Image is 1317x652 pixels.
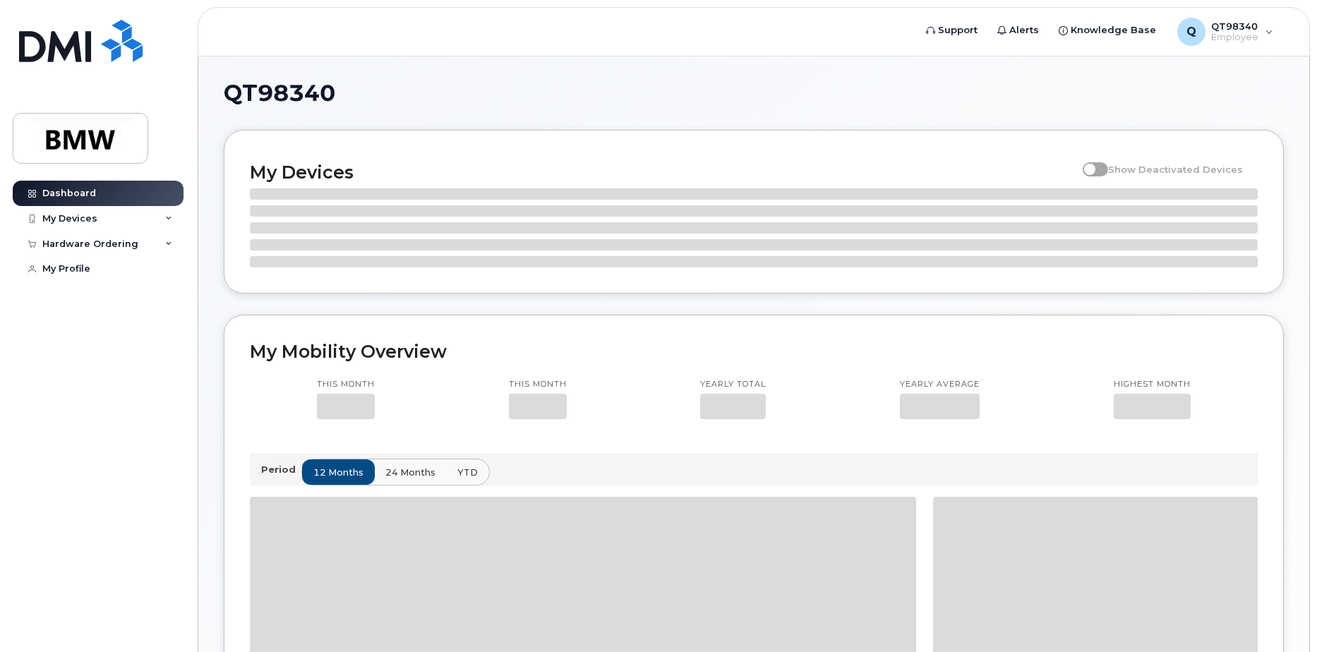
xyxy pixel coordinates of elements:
[317,379,375,390] p: This month
[457,466,478,479] span: YTD
[700,379,766,390] p: Yearly total
[1108,164,1243,175] span: Show Deactivated Devices
[900,379,980,390] p: Yearly average
[1083,156,1094,167] input: Show Deactivated Devices
[224,83,335,104] span: QT98340
[509,379,567,390] p: This month
[385,466,435,479] span: 24 months
[1114,379,1191,390] p: Highest month
[250,341,1258,362] h2: My Mobility Overview
[261,463,301,476] p: Period
[250,162,1076,183] h2: My Devices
